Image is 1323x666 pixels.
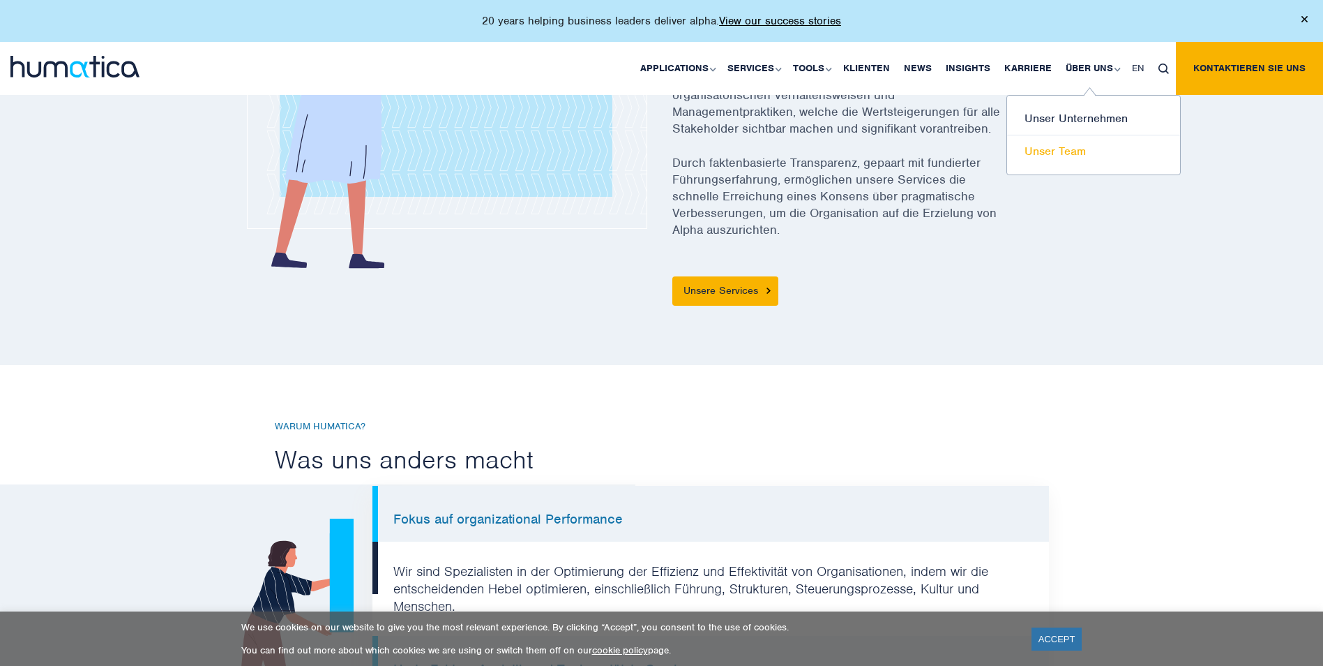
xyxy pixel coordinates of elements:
p: Durch faktenbasierte Transparenz, gepaart mit fundierter Führungserfahrung, ermöglichen unsere Se... [672,154,1049,256]
a: Klienten [836,42,897,95]
a: Insights [939,42,997,95]
h6: Warum Humatica? [275,421,1049,433]
img: search_icon [1158,64,1169,74]
a: News [897,42,939,95]
a: Unser Unternehmen [1007,103,1180,135]
h2: Was uns anders macht [275,443,1049,475]
li: Wir sind Spezialisten in der Optimierung der Effizienz und Effektivität von Organisationen, indem... [372,542,1049,636]
a: Services [720,42,786,95]
a: Unsere Services [672,276,778,306]
p: We use cookies on our website to give you the most relevant experience. By clicking “Accept”, you... [241,621,1014,633]
span: EN [1132,62,1144,74]
a: Applications [633,42,720,95]
a: cookie policy [592,644,648,656]
a: View our success stories [719,14,841,28]
img: Meet the Team [766,288,771,294]
img: logo [10,56,139,77]
a: EN [1125,42,1151,95]
a: Karriere [997,42,1059,95]
a: ACCEPT [1031,628,1082,651]
a: Kontaktieren Sie uns [1176,42,1323,95]
p: You can find out more about which cookies we are using or switch them off on our page. [241,644,1014,656]
p: Humaticas einzigartige Tool-gestützte Services und Big-Data-Benchmarks liefern harte Fakten zu de... [672,53,1049,154]
a: Über uns [1059,42,1125,95]
a: Unser Team [1007,135,1180,168]
a: Tools [786,42,836,95]
p: 20 years helping business leaders deliver alpha. [482,14,841,28]
li: Fokus auf organizational Performance [372,486,1049,542]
